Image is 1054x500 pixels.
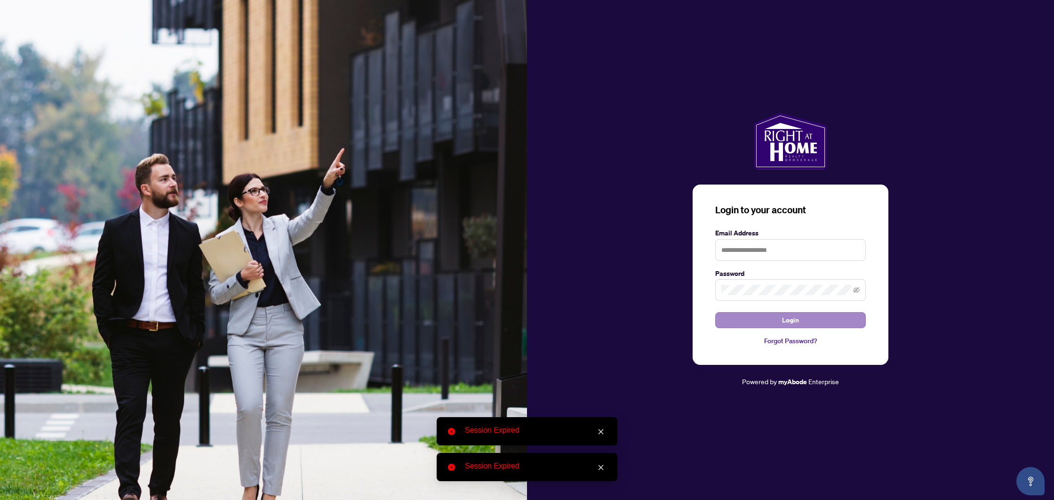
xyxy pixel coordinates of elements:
img: ma-logo [754,113,827,169]
span: close [598,428,604,435]
span: Login [782,313,799,328]
a: Forgot Password? [715,336,866,346]
span: eye-invisible [853,287,860,293]
label: Password [715,268,866,279]
span: Enterprise [808,377,839,386]
button: Open asap [1016,467,1045,495]
span: Powered by [742,377,777,386]
span: close-circle [448,464,455,471]
a: Close [596,462,606,473]
label: Email Address [715,228,866,238]
a: Close [596,427,606,437]
h3: Login to your account [715,203,866,217]
span: close [598,464,604,471]
div: Session Expired [465,460,606,472]
div: Session Expired [465,425,606,436]
span: close-circle [448,428,455,435]
button: Login [715,312,866,328]
a: myAbode [778,377,807,387]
